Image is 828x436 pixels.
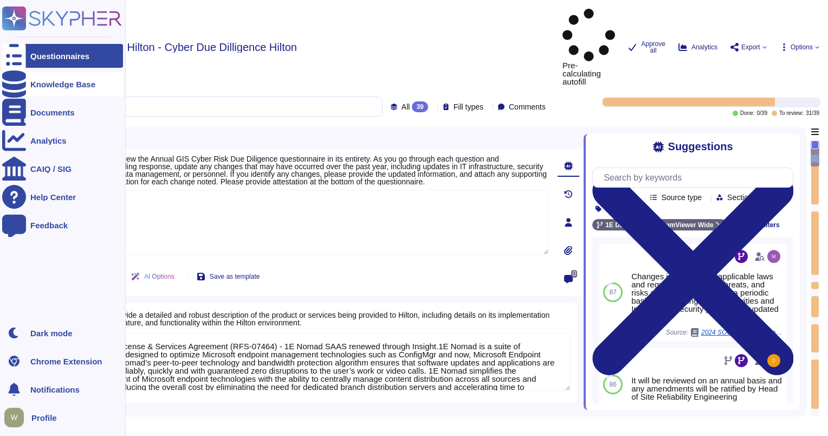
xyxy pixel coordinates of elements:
span: Pre-calculating autofill [562,9,615,86]
span: Options [791,44,813,50]
span: All [402,103,410,111]
input: Search by keywords [598,168,793,187]
div: Feedback [30,221,68,229]
div: Chrome Extension [30,357,102,366]
span: 0 [571,270,577,278]
a: CAIQ / SIG [2,157,123,181]
span: Please review the Annual GIS Cyber Risk Due Diligence questionnaire in its entirety. As you go th... [89,155,547,186]
span: Export [741,44,760,50]
span: Comments [509,103,546,111]
div: Questionnaires [30,52,89,60]
input: Search by keywords [43,97,382,116]
button: Save as template [188,266,269,287]
div: Knowledge Base [30,80,95,88]
div: CAIQ / SIG [30,165,72,173]
button: Analytics [678,43,717,52]
div: Help Center [30,193,76,201]
span: Fill types [454,103,483,111]
span: Done: [740,111,755,116]
div: Dark mode [30,329,73,337]
span: Notifications [30,386,80,394]
a: Feedback [2,213,123,237]
span: To review: [779,111,804,116]
span: Save as template [210,273,260,280]
span: Analytics [691,44,717,50]
span: 87 [609,289,616,296]
span: Approve all [641,41,665,54]
img: user [767,354,780,367]
a: Documents [2,100,123,124]
img: user [767,250,780,263]
textarea: Software License & Services Agreement (RFS-07464) - 1E Nomad SAAS renewed through Insight.1E Noma... [74,333,571,391]
span: Hilton - Cyber Due Dilligence Hilton [127,42,297,53]
span: 86 [609,381,616,388]
a: Knowledge Base [2,72,123,96]
img: user [4,408,24,427]
span: Please provide a detailed and robust description of the product or services being provided to Hil... [87,311,550,327]
div: 39 [412,101,428,112]
span: Profile [31,414,57,422]
div: Documents [30,108,75,117]
span: AI Options [144,273,174,280]
a: Analytics [2,129,123,152]
button: Approve all [628,41,665,54]
div: Analytics [30,137,67,145]
a: Chrome Extension [2,349,123,373]
span: 0 / 39 [756,111,767,116]
span: 31 / 39 [806,111,819,116]
a: Questionnaires [2,44,123,68]
button: user [2,406,31,429]
a: Help Center [2,185,123,209]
